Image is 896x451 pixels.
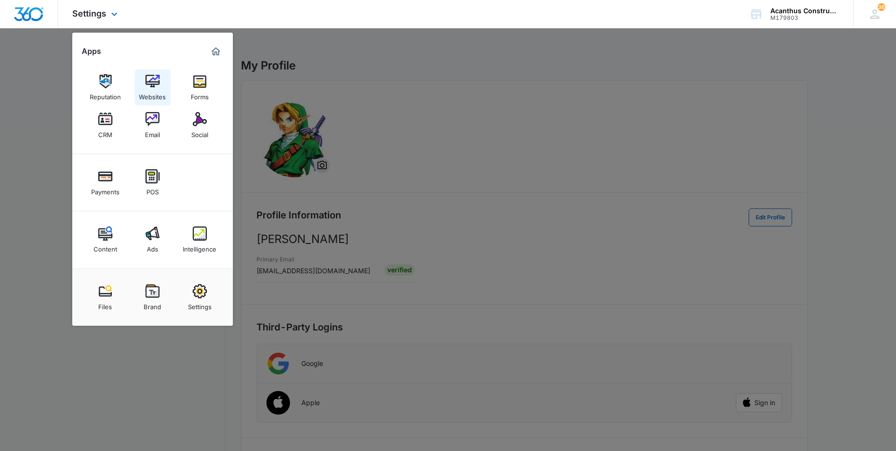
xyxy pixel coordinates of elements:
div: Intelligence [183,241,216,253]
div: Brand [144,298,161,311]
a: Settings [182,279,218,315]
a: Forms [182,69,218,105]
a: Reputation [87,69,123,105]
span: 36 [878,3,885,11]
a: Content [87,222,123,258]
a: Email [135,107,171,143]
a: Social [182,107,218,143]
a: CRM [87,107,123,143]
a: Intelligence [182,222,218,258]
a: Websites [135,69,171,105]
a: Brand [135,279,171,315]
div: POS [146,183,159,196]
div: Files [98,298,112,311]
div: Content [94,241,117,253]
div: Forms [191,88,209,101]
div: CRM [98,126,112,139]
h2: Apps [82,47,101,56]
div: account name [770,7,839,15]
div: notifications count [878,3,885,11]
div: Reputation [90,88,121,101]
div: Social [191,126,208,139]
span: Settings [72,9,106,18]
a: POS [135,165,171,200]
a: Ads [135,222,171,258]
div: Settings [188,298,212,311]
a: Payments [87,165,123,200]
div: account id [770,15,839,21]
div: Ads [147,241,158,253]
div: Payments [91,183,119,196]
div: Websites [139,88,166,101]
a: Marketing 360® Dashboard [208,44,223,59]
div: Email [145,126,160,139]
a: Files [87,279,123,315]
